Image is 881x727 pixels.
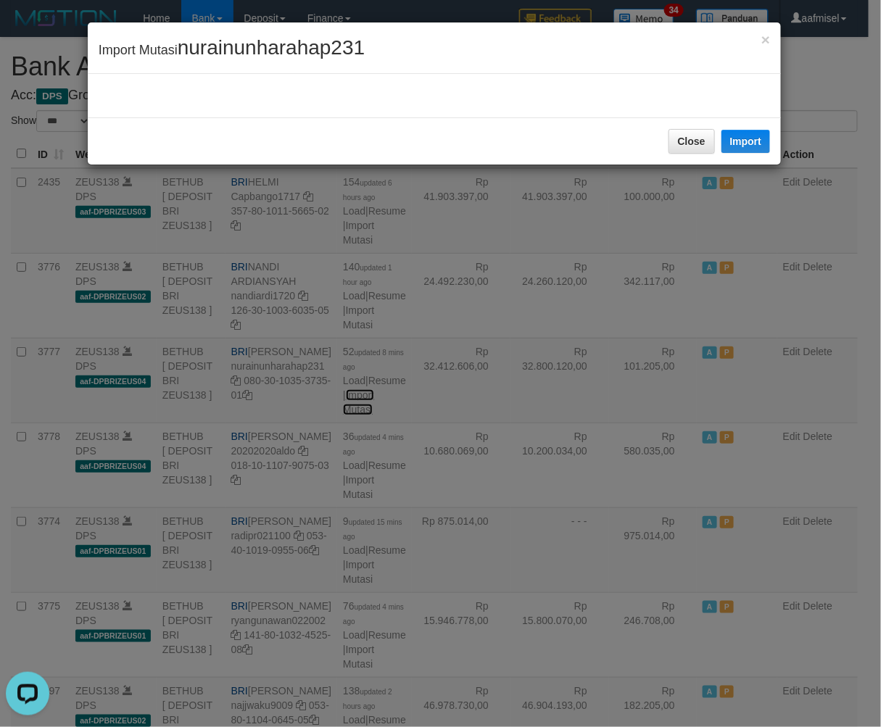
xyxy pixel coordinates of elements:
span: nurainunharahap231 [178,36,365,59]
button: Close [761,32,770,47]
button: Import [721,130,771,153]
span: × [761,31,770,48]
span: Import Mutasi [99,43,365,57]
button: Open LiveChat chat widget [6,6,49,49]
button: Close [669,129,715,154]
